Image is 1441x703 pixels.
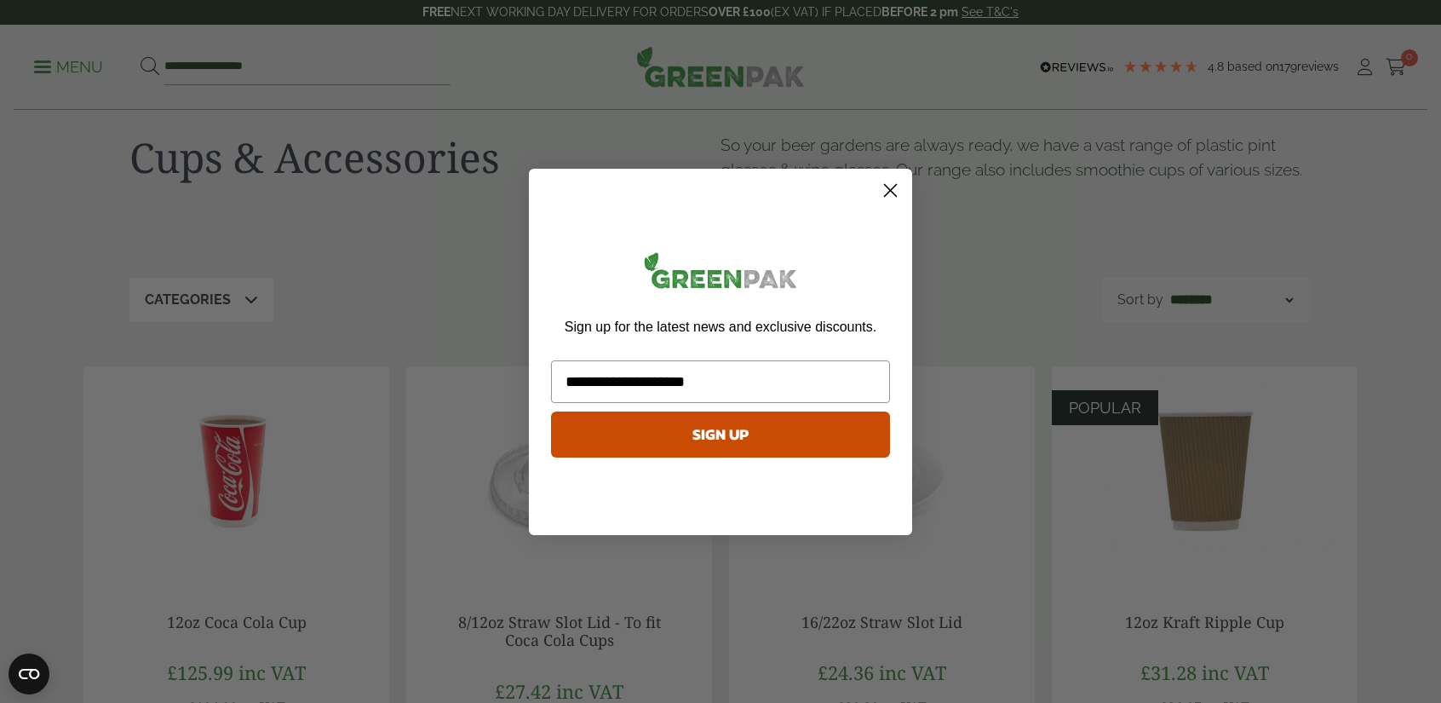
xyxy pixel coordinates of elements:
[876,176,905,205] button: Close dialog
[551,412,890,458] button: SIGN UP
[551,245,890,303] img: greenpak_logo
[9,654,49,694] button: Open CMP widget
[551,360,890,403] input: Email
[565,320,876,334] span: Sign up for the latest news and exclusive discounts.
